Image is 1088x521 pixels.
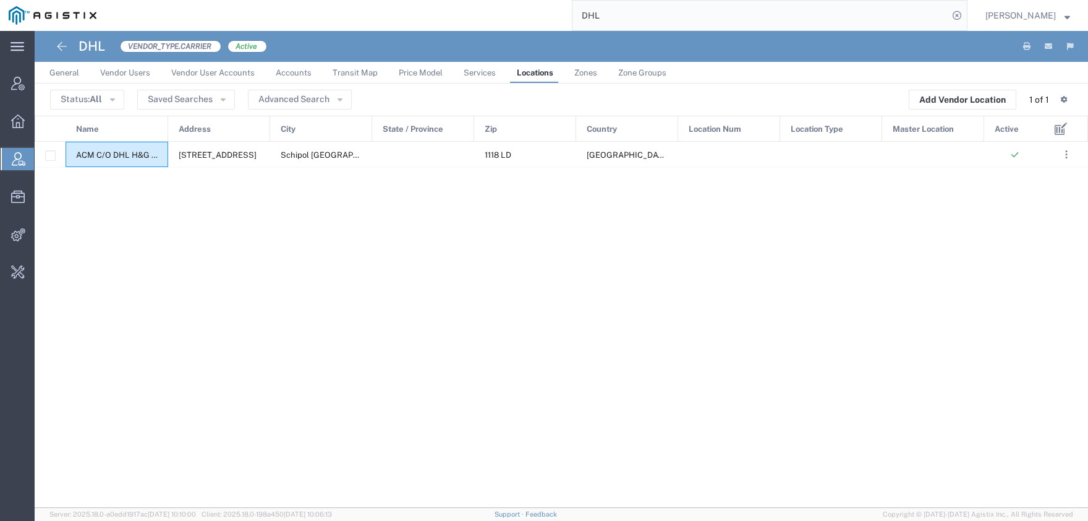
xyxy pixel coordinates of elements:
[495,510,525,518] a: Support
[179,116,211,142] span: Address
[333,68,378,77] span: Transit Map
[50,90,124,110] button: Status:All
[883,509,1073,520] span: Copyright © [DATE]-[DATE] Agistix Inc., All Rights Reserved
[587,150,670,160] span: Netherlands
[1065,147,1068,162] span: . . .
[985,8,1071,23] button: [PERSON_NAME]
[909,90,1016,110] button: Add Vendor Location
[1029,93,1051,106] div: 1 of 1
[689,116,741,142] span: Location Num
[49,510,196,518] span: Server: 2025.18.0-a0edd1917ac
[464,68,496,77] span: Services
[76,150,193,160] span: ACM C/O DHL H&G BBX TEAM
[893,116,954,142] span: Master Location
[572,1,948,30] input: Search for shipment number, reference number
[485,116,497,142] span: Zip
[120,40,221,53] span: VENDOR_TYPE.CARRIER
[90,94,102,104] span: All
[76,116,99,142] span: Name
[985,9,1056,22] span: Carrie Virgilio
[248,90,352,110] button: Advanced Search
[399,68,443,77] span: Price Model
[100,68,150,77] span: Vendor Users
[179,150,257,160] span: Anchoragelaan 32
[148,510,196,518] span: [DATE] 10:10:00
[276,68,312,77] span: Accounts
[791,116,843,142] span: Location Type
[995,116,1019,142] span: Active
[49,68,79,77] span: General
[525,510,557,518] a: Feedback
[79,31,105,62] h4: DHL
[137,90,235,110] button: Saved Searches
[618,68,666,77] span: Zone Groups
[202,510,332,518] span: Client: 2025.18.0-198a450
[574,68,597,77] span: Zones
[9,6,96,25] img: logo
[587,116,617,142] span: Country
[1058,146,1075,163] button: ...
[171,68,255,77] span: Vendor User Accounts
[281,150,394,160] span: Schipol Zuid-Oost
[383,116,443,142] span: State / Province
[485,150,511,160] span: 1118 LD
[227,40,267,53] span: Active
[517,68,553,77] span: Locations
[284,510,332,518] span: [DATE] 10:06:13
[281,116,295,142] span: City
